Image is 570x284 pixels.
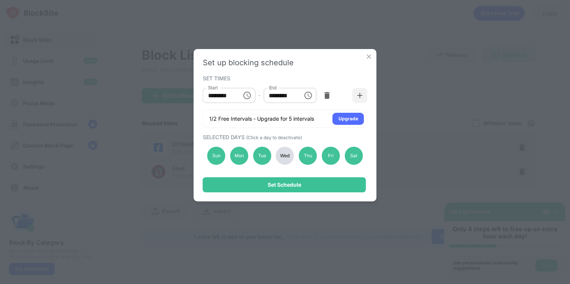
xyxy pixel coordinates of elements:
label: Start [208,84,218,91]
div: Mon [230,147,248,165]
div: SET TIMES [203,75,366,81]
button: Choose time, selected time is 8:00 AM [239,88,254,103]
div: Tue [253,147,271,165]
img: x-button.svg [365,53,373,60]
div: Upgrade [339,115,358,123]
div: Wed [276,147,294,165]
span: (Click a day to deactivate) [246,135,302,140]
div: Thu [299,147,317,165]
div: Sat [345,147,363,165]
div: 1/2 Free Intervals - Upgrade for 5 intervals [209,115,314,123]
button: Choose time, selected time is 8:00 PM [300,88,316,103]
div: Fri [322,147,340,165]
div: - [258,91,260,100]
div: Sun [207,147,225,165]
label: End [269,84,277,91]
div: SELECTED DAYS [203,134,366,140]
div: Set up blocking schedule [203,58,368,67]
div: Set Schedule [268,182,301,188]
